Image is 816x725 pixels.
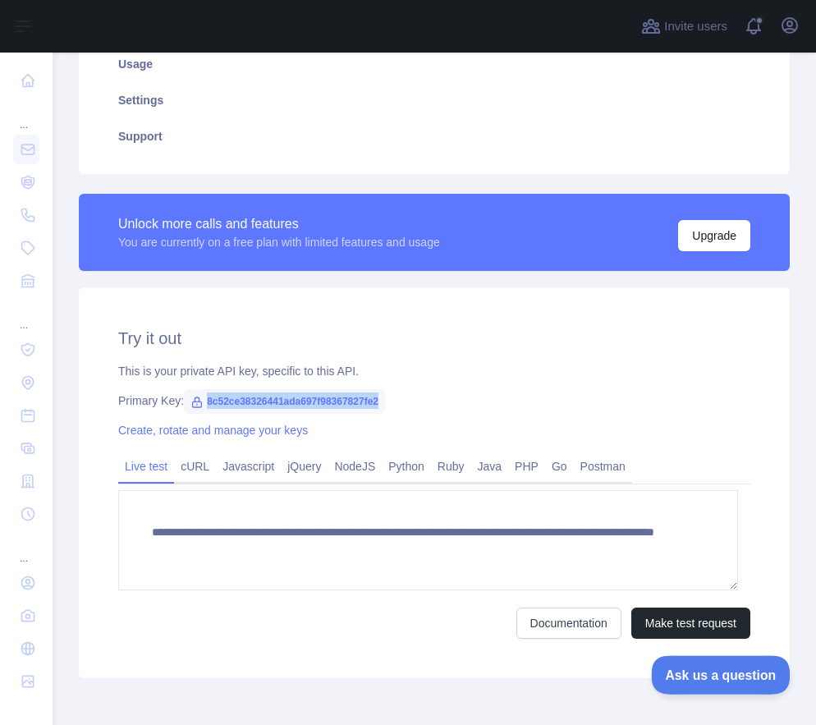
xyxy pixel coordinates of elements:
a: Settings [99,82,770,118]
div: ... [13,299,39,332]
div: This is your private API key, specific to this API. [118,363,750,379]
a: Python [382,453,431,480]
a: NodeJS [328,453,382,480]
a: Support [99,118,770,154]
button: Make test request [631,608,750,639]
a: Usage [99,46,770,82]
div: Unlock more calls and features [118,214,440,234]
button: Invite users [638,13,731,39]
h2: Try it out [118,327,750,350]
a: PHP [508,453,545,480]
div: You are currently on a free plan with limited features and usage [118,234,440,250]
span: Invite users [664,17,727,36]
div: Primary Key: [118,392,750,409]
a: Go [545,453,574,480]
span: 8c52ce38326441ada697f98367827fe2 [184,389,385,414]
a: Javascript [216,453,281,480]
a: jQuery [281,453,328,480]
a: Postman [574,453,632,480]
a: cURL [174,453,216,480]
iframe: Toggle Customer Support [652,655,791,694]
a: Ruby [431,453,471,480]
button: Upgrade [678,220,750,251]
a: Documentation [516,608,621,639]
a: Live test [118,453,174,480]
a: Java [471,453,509,480]
a: Create, rotate and manage your keys [118,424,308,437]
div: ... [13,532,39,565]
div: ... [13,99,39,131]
